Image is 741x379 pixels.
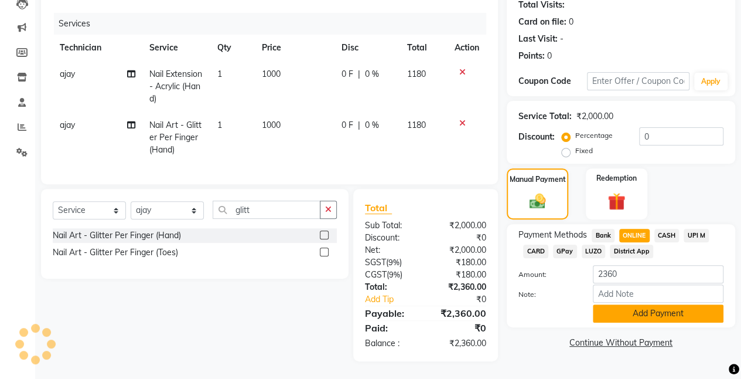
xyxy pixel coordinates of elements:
label: Amount: [510,269,584,280]
span: CASH [654,229,679,242]
span: Total [365,202,392,214]
label: Fixed [575,145,593,156]
input: Enter Offer / Coupon Code [587,72,689,90]
span: | [358,68,360,80]
th: Qty [210,35,255,61]
th: Price [255,35,334,61]
div: ₹2,360.00 [425,281,495,293]
span: 1180 [407,69,426,79]
span: Nail Art - Glitter Per Finger (Hand) [149,120,202,155]
a: Continue Without Payment [509,337,733,349]
img: _cash.svg [524,192,551,211]
div: Last Visit: [518,33,558,45]
div: 0 [569,16,573,28]
span: | [358,119,360,131]
div: ( ) [356,269,426,281]
span: District App [610,245,653,258]
div: ₹2,000.00 [425,219,495,232]
span: 1 [217,69,222,79]
span: 1000 [262,69,281,79]
span: CGST [365,269,387,280]
label: Percentage [575,130,613,141]
span: 1 [217,120,222,130]
div: ₹180.00 [425,269,495,281]
div: ₹0 [425,321,495,335]
span: GPay [553,245,577,258]
th: Technician [53,35,142,61]
span: 9% [388,258,399,267]
div: ₹0 [437,293,495,306]
div: Net: [356,244,426,256]
div: - [560,33,564,45]
div: Balance : [356,337,426,350]
div: Payable: [356,306,426,320]
span: LUZO [582,245,606,258]
img: _gift.svg [602,191,631,212]
div: ₹2,360.00 [425,337,495,350]
div: Coupon Code [518,75,587,87]
div: ₹2,360.00 [425,306,495,320]
span: SGST [365,257,386,268]
span: Bank [592,229,614,242]
div: ₹180.00 [425,256,495,269]
div: ₹0 [425,232,495,244]
input: Amount [593,265,723,283]
input: Search or Scan [213,201,320,219]
button: Apply [694,73,728,90]
div: ₹2,000.00 [576,110,613,123]
button: Add Payment [593,304,723,323]
span: 0 % [365,119,379,131]
span: ajay [60,120,75,130]
span: 0 % [365,68,379,80]
span: Nail Extension - Acrylic (Hand) [149,69,202,104]
label: Redemption [596,173,637,184]
span: 0 F [342,119,353,131]
div: Total: [356,281,426,293]
span: ONLINE [619,229,650,242]
span: Payment Methods [518,229,587,241]
span: ajay [60,69,75,79]
th: Service [142,35,210,61]
div: Points: [518,50,545,62]
label: Manual Payment [510,174,566,185]
span: CARD [523,245,548,258]
th: Action [448,35,486,61]
span: 1180 [407,120,426,130]
label: Note: [510,289,584,300]
th: Disc [334,35,400,61]
span: 0 F [342,68,353,80]
div: Card on file: [518,16,566,28]
div: ( ) [356,256,426,269]
div: 0 [547,50,552,62]
div: ₹2,000.00 [425,244,495,256]
span: UPI M [684,229,709,242]
div: Nail Art - Glitter Per Finger (Toes) [53,246,178,259]
div: Service Total: [518,110,572,123]
div: Services [54,13,495,35]
th: Total [400,35,448,61]
input: Add Note [593,285,723,303]
div: Sub Total: [356,219,426,232]
div: Discount: [356,232,426,244]
div: Paid: [356,321,426,335]
div: Nail Art - Glitter Per Finger (Hand) [53,229,181,242]
a: Add Tip [356,293,437,306]
span: 1000 [262,120,281,130]
div: Discount: [518,131,555,143]
span: 9% [389,270,400,279]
